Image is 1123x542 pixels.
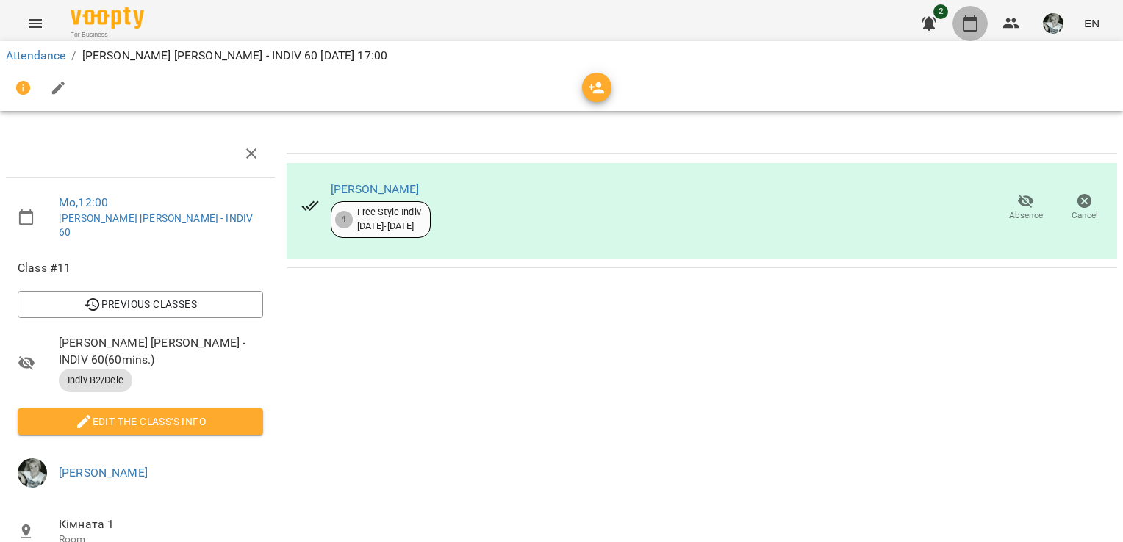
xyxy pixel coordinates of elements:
span: EN [1084,15,1099,31]
span: [PERSON_NAME] [PERSON_NAME] - INDIV 60 ( 60 mins. ) [59,334,263,369]
div: 4 [335,211,353,228]
nav: breadcrumb [6,47,1117,65]
button: Edit the class's Info [18,408,263,435]
a: Mo , 12:00 [59,195,108,209]
img: b75cef4f264af7a34768568bb4385639.jpg [18,458,47,488]
button: Absence [997,187,1055,228]
a: [PERSON_NAME] [PERSON_NAME] - INDIV 60 [59,212,253,239]
span: Absence [1009,209,1043,222]
button: Menu [18,6,53,41]
li: / [71,47,76,65]
a: [PERSON_NAME] [331,182,420,196]
a: [PERSON_NAME] [59,466,148,480]
a: Attendance [6,48,65,62]
span: Cancel [1072,209,1098,222]
span: 2 [933,4,948,19]
button: EN [1078,10,1105,37]
div: Free Style Indiv [DATE] - [DATE] [357,206,421,233]
span: Indiv B2/Dele [59,374,132,387]
img: Voopty Logo [71,7,144,29]
button: Previous Classes [18,291,263,317]
span: Edit the class's Info [29,413,251,430]
button: Cancel [1055,187,1114,228]
p: [PERSON_NAME] [PERSON_NAME] - INDIV 60 [DATE] 17:00 [82,47,388,65]
span: Кімната 1 [59,516,263,533]
span: For Business [71,30,144,40]
img: b75cef4f264af7a34768568bb4385639.jpg [1043,13,1063,34]
span: Previous Classes [29,295,251,313]
span: Class #11 [18,259,263,277]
